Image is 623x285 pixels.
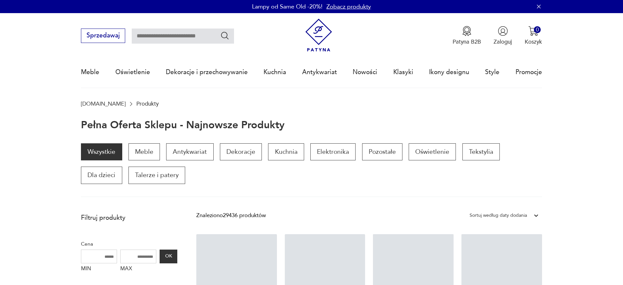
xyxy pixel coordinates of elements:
p: Produkty [136,101,159,107]
a: Dekoracje [220,143,262,160]
div: Znaleziono 29436 produktów [196,211,266,220]
a: Zobacz produkty [326,3,371,11]
button: Szukaj [220,31,230,40]
a: Meble [81,57,99,87]
a: Style [485,57,499,87]
a: Pozostałe [362,143,402,160]
button: OK [160,250,177,263]
a: Oświetlenie [409,143,456,160]
img: Ikonka użytkownika [498,26,508,36]
a: Oświetlenie [115,57,150,87]
a: Kuchnia [263,57,286,87]
a: Meble [128,143,160,160]
a: Kuchnia [268,143,304,160]
p: Filtruj produkty [81,214,177,222]
a: Antykwariat [302,57,337,87]
img: Patyna - sklep z meblami i dekoracjami vintage [302,19,335,52]
div: 0 [534,26,541,33]
button: Patyna B2B [453,26,481,46]
a: Talerze i patery [128,167,185,184]
p: Lampy od Same Old -20%! [252,3,322,11]
a: Sprzedawaj [81,33,125,39]
a: Elektronika [310,143,356,160]
a: Ikona medaluPatyna B2B [453,26,481,46]
p: Patyna B2B [453,38,481,46]
p: Cena [81,240,177,248]
a: Klasyki [393,57,413,87]
p: Zaloguj [494,38,512,46]
img: Ikona koszyka [528,26,538,36]
p: Koszyk [525,38,542,46]
a: Dla dzieci [81,167,122,184]
a: Ikony designu [429,57,469,87]
button: 0Koszyk [525,26,542,46]
a: Promocje [516,57,542,87]
button: Zaloguj [494,26,512,46]
a: Dekoracje i przechowywanie [166,57,248,87]
label: MIN [81,263,117,276]
button: Sprzedawaj [81,29,125,43]
a: [DOMAIN_NAME] [81,101,126,107]
a: Tekstylia [462,143,500,160]
img: Ikona medalu [462,26,472,36]
label: MAX [120,263,156,276]
h1: Pełna oferta sklepu - najnowsze produkty [81,120,284,131]
div: Sortuj według daty dodania [470,211,527,220]
a: Nowości [353,57,377,87]
a: Antykwariat [166,143,213,160]
a: Wszystkie [81,143,122,160]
